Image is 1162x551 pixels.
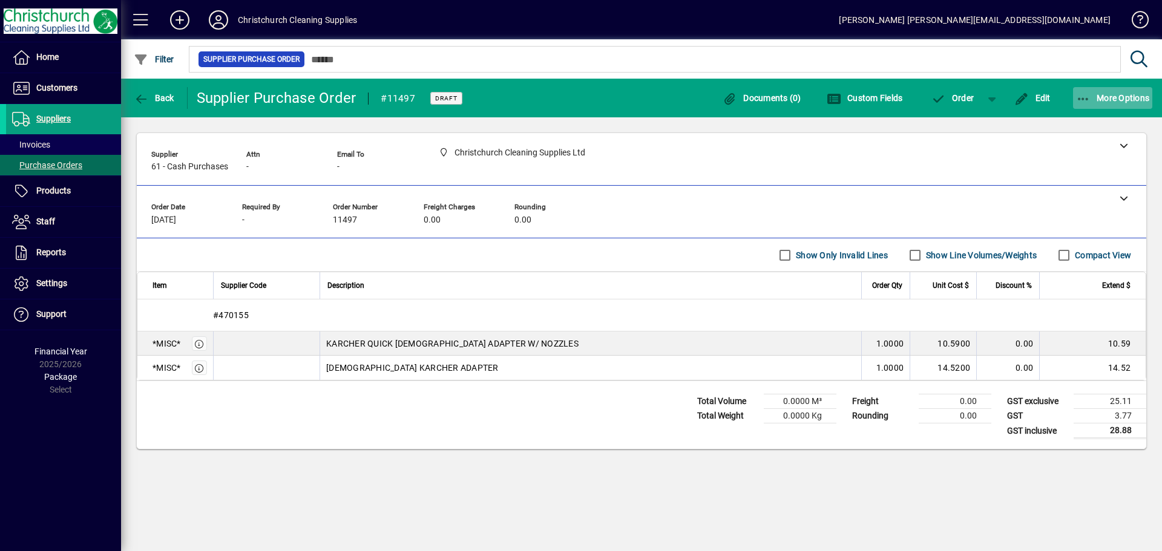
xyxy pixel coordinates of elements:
[933,279,969,292] span: Unit Cost $
[44,372,77,382] span: Package
[435,94,458,102] span: Draft
[861,331,910,356] td: 1.0000
[153,279,167,292] span: Item
[691,394,764,409] td: Total Volume
[424,215,441,225] span: 0.00
[861,356,910,380] td: 1.0000
[976,331,1039,356] td: 0.00
[910,331,976,356] td: 10.5900
[919,394,991,409] td: 0.00
[925,87,980,109] button: Order
[151,162,228,172] span: 61 - Cash Purchases
[6,238,121,268] a: Reports
[1039,331,1146,356] td: 10.59
[827,93,903,103] span: Custom Fields
[691,409,764,423] td: Total Weight
[723,93,801,103] span: Documents (0)
[6,299,121,330] a: Support
[381,89,415,108] div: #11497
[1001,394,1074,409] td: GST exclusive
[131,87,177,109] button: Back
[197,88,356,108] div: Supplier Purchase Order
[1073,87,1153,109] button: More Options
[36,52,59,62] span: Home
[242,215,245,225] span: -
[1072,249,1131,261] label: Compact View
[976,356,1039,380] td: 0.00
[121,87,188,109] app-page-header-button: Back
[221,279,266,292] span: Supplier Code
[6,207,121,237] a: Staff
[160,9,199,31] button: Add
[34,347,87,356] span: Financial Year
[327,279,364,292] span: Description
[1074,394,1146,409] td: 25.11
[1001,409,1074,423] td: GST
[6,155,121,175] a: Purchase Orders
[6,269,121,299] a: Settings
[12,160,82,170] span: Purchase Orders
[764,394,836,409] td: 0.0000 M³
[1074,423,1146,439] td: 28.88
[238,10,357,30] div: Christchurch Cleaning Supplies
[1001,423,1074,439] td: GST inclusive
[246,162,249,172] span: -
[1102,279,1131,292] span: Extend $
[134,54,174,64] span: Filter
[764,409,836,423] td: 0.0000 Kg
[1076,93,1150,103] span: More Options
[1011,87,1054,109] button: Edit
[36,114,71,123] span: Suppliers
[36,309,67,319] span: Support
[12,140,50,149] span: Invoices
[134,93,174,103] span: Back
[6,134,121,155] a: Invoices
[824,87,906,109] button: Custom Fields
[846,394,919,409] td: Freight
[6,73,121,103] a: Customers
[931,93,974,103] span: Order
[131,48,177,70] button: Filter
[924,249,1037,261] label: Show Line Volumes/Weights
[36,217,55,226] span: Staff
[919,409,991,423] td: 0.00
[6,176,121,206] a: Products
[846,409,919,423] td: Rounding
[137,299,1146,331] div: #470155
[720,87,804,109] button: Documents (0)
[6,42,121,73] a: Home
[326,337,579,350] span: KARCHER QUICK [DEMOGRAPHIC_DATA] ADAPTER W/ NOZZLES
[337,162,340,172] span: -
[872,279,902,292] span: Order Qty
[793,249,888,261] label: Show Only Invalid Lines
[996,279,1032,292] span: Discount %
[333,215,357,225] span: 11497
[326,362,499,374] span: [DEMOGRAPHIC_DATA] KARCHER ADAPTER
[1074,409,1146,423] td: 3.77
[1123,2,1147,42] a: Knowledge Base
[36,247,66,257] span: Reports
[839,10,1111,30] div: [PERSON_NAME] [PERSON_NAME][EMAIL_ADDRESS][DOMAIN_NAME]
[910,356,976,380] td: 14.5200
[203,53,300,65] span: Supplier Purchase Order
[36,83,77,93] span: Customers
[1014,93,1051,103] span: Edit
[36,278,67,288] span: Settings
[151,215,176,225] span: [DATE]
[36,186,71,195] span: Products
[514,215,531,225] span: 0.00
[199,9,238,31] button: Profile
[1039,356,1146,380] td: 14.52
